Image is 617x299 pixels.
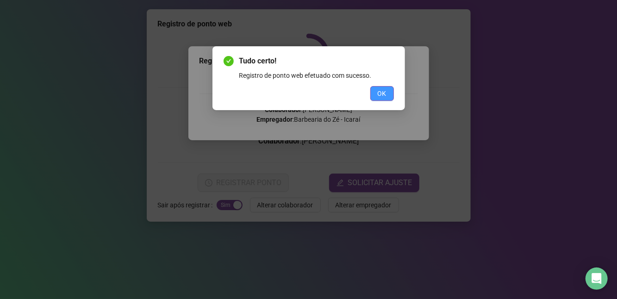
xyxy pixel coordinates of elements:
span: OK [378,88,386,99]
div: Open Intercom Messenger [586,268,608,290]
span: Tudo certo! [239,56,394,67]
div: Registro de ponto web efetuado com sucesso. [239,70,394,81]
button: OK [370,86,394,101]
span: check-circle [224,56,234,66]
